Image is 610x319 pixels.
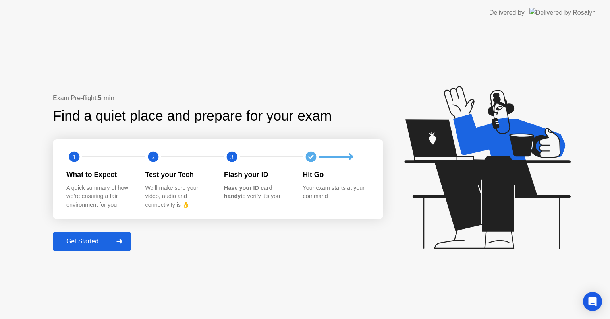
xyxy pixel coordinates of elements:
div: Exam Pre-flight: [53,93,383,103]
b: 5 min [98,95,115,101]
text: 3 [230,153,234,161]
div: We’ll make sure your video, audio and connectivity is 👌 [145,184,212,210]
text: 1 [73,153,76,161]
text: 2 [151,153,154,161]
div: What to Expect [66,169,133,180]
div: to verify it’s you [224,184,290,201]
button: Get Started [53,232,131,251]
b: Have your ID card handy [224,185,272,200]
div: Your exam starts at your command [303,184,369,201]
div: Open Intercom Messenger [583,292,602,311]
div: Hit Go [303,169,369,180]
div: A quick summary of how we’re ensuring a fair environment for you [66,184,133,210]
div: Find a quiet place and prepare for your exam [53,105,333,126]
div: Get Started [55,238,110,245]
img: Delivered by Rosalyn [529,8,596,17]
div: Delivered by [489,8,525,18]
div: Flash your ID [224,169,290,180]
div: Test your Tech [145,169,212,180]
